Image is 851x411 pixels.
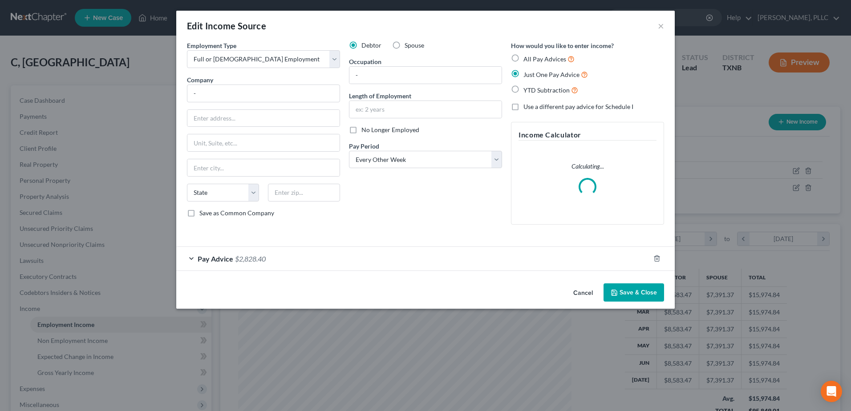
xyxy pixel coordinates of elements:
[519,162,656,171] p: Calculating...
[187,134,340,151] input: Unit, Suite, etc...
[523,71,579,78] span: Just One Pay Advice
[604,283,664,302] button: Save & Close
[523,103,633,110] span: Use a different pay advice for Schedule I
[658,20,664,31] button: ×
[361,126,419,133] span: No Longer Employed
[235,254,266,263] span: $2,828.40
[187,42,236,49] span: Employment Type
[187,110,340,127] input: Enter address...
[187,85,340,102] input: Search company by name...
[566,284,600,302] button: Cancel
[199,209,274,217] span: Save as Common Company
[349,142,379,150] span: Pay Period
[349,57,381,66] label: Occupation
[187,76,213,84] span: Company
[361,41,381,49] span: Debtor
[519,129,656,141] h5: Income Calculator
[268,184,340,201] input: Enter zip...
[349,91,411,101] label: Length of Employment
[511,41,614,50] label: How would you like to enter income?
[187,159,340,176] input: Enter city...
[198,254,233,263] span: Pay Advice
[523,86,570,94] span: YTD Subtraction
[349,101,502,118] input: ex: 2 years
[187,20,266,32] div: Edit Income Source
[523,55,566,63] span: All Pay Advices
[349,67,502,84] input: --
[405,41,424,49] span: Spouse
[821,381,842,402] div: Open Intercom Messenger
